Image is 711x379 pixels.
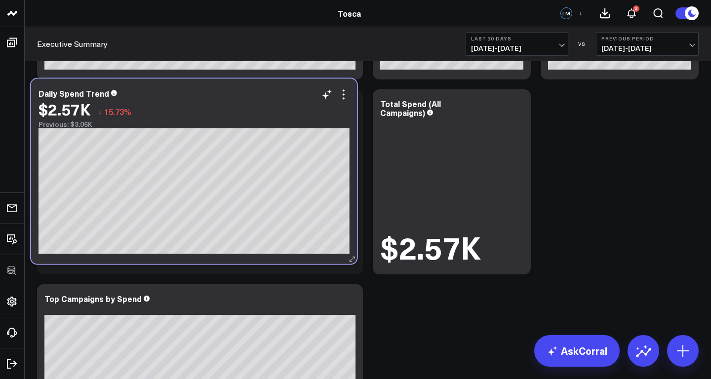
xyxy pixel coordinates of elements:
[466,32,568,56] button: Last 30 Days[DATE]-[DATE]
[579,10,583,17] span: +
[39,120,350,128] div: Previous: $3.05K
[471,36,563,41] b: Last 30 Days
[380,231,481,262] div: $2.57K
[534,335,620,367] a: AskCorral
[39,100,91,118] div: $2.57K
[596,32,699,56] button: Previous Period[DATE]-[DATE]
[575,7,587,19] button: +
[471,44,563,52] span: [DATE] - [DATE]
[633,5,639,12] div: 2
[601,44,693,52] span: [DATE] - [DATE]
[44,293,142,304] div: Top Campaigns by Spend
[338,8,361,19] a: Tosca
[573,41,591,47] div: VS
[104,106,131,117] span: 15.73%
[380,98,441,118] div: Total Spend (All Campaigns)
[560,7,572,19] div: LM
[37,38,108,49] a: Executive Summary
[39,88,109,99] div: Daily Spend Trend
[601,36,693,41] b: Previous Period
[98,105,102,118] span: ↓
